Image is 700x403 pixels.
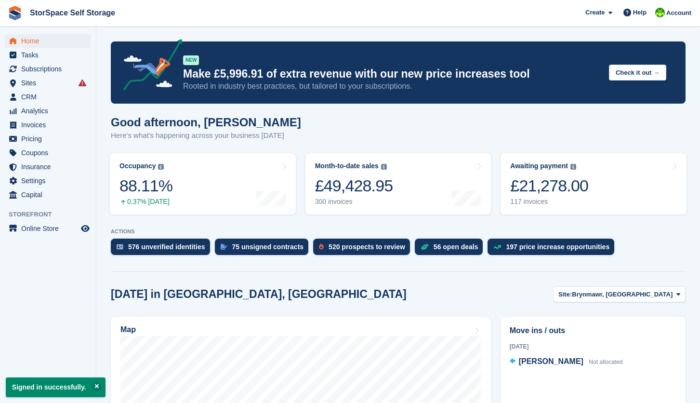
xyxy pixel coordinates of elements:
p: ACTIONS [111,228,686,235]
a: menu [5,62,91,76]
a: 56 open deals [415,239,488,260]
div: NEW [183,55,199,65]
span: Site: [558,290,572,299]
div: 197 price increase opportunities [506,243,609,251]
a: menu [5,146,91,160]
img: paul catt [655,8,665,17]
a: menu [5,222,91,235]
button: Check it out → [609,65,666,81]
img: icon-info-grey-7440780725fd019a000dd9b08b2336e03edf1995a4989e88bcd33f0948082b44.svg [158,164,164,170]
img: icon-info-grey-7440780725fd019a000dd9b08b2336e03edf1995a4989e88bcd33f0948082b44.svg [381,164,387,170]
div: £49,428.95 [315,176,393,196]
span: Subscriptions [21,62,79,76]
div: £21,278.00 [510,176,588,196]
span: [PERSON_NAME] [519,357,583,365]
img: prospect-51fa495bee0391a8d652442698ab0144808aea92771e9ea1ae160a38d050c398.svg [319,244,324,250]
div: Awaiting payment [510,162,568,170]
a: menu [5,48,91,62]
i: Smart entry sync failures have occurred [79,79,86,87]
h2: Move ins / outs [510,325,676,336]
span: Help [633,8,647,17]
img: price-adjustments-announcement-icon-8257ccfd72463d97f412b2fc003d46551f7dbcb40ab6d574587a9cd5c0d94... [115,39,183,94]
img: stora-icon-8386f47178a22dfd0bd8f6a31ec36ba5ce8667c1dd55bd0f319d3a0aa187defe.svg [8,6,22,20]
a: 520 prospects to review [313,239,415,260]
span: Create [585,8,605,17]
img: verify_identity-adf6edd0f0f0b5bbfe63781bf79b02c33cf7c696d77639b501bdc392416b5a36.svg [117,244,123,250]
a: Month-to-date sales £49,428.95 300 invoices [305,153,491,215]
a: menu [5,132,91,146]
span: Storefront [9,210,96,219]
a: menu [5,34,91,48]
a: menu [5,90,91,104]
a: menu [5,118,91,132]
p: Make £5,996.91 of extra revenue with our new price increases tool [183,67,601,81]
div: 0.37% [DATE] [119,198,172,206]
div: Occupancy [119,162,156,170]
a: menu [5,104,91,118]
div: [DATE] [510,342,676,351]
img: contract_signature_icon-13c848040528278c33f63329250d36e43548de30e8caae1d1a13099fd9432cc5.svg [221,244,227,250]
span: Insurance [21,160,79,174]
span: Tasks [21,48,79,62]
img: icon-info-grey-7440780725fd019a000dd9b08b2336e03edf1995a4989e88bcd33f0948082b44.svg [570,164,576,170]
div: 520 prospects to review [329,243,405,251]
a: [PERSON_NAME] Not allocated [510,356,623,368]
span: Pricing [21,132,79,146]
a: Preview store [79,223,91,234]
img: deal-1b604bf984904fb50ccaf53a9ad4b4a5d6e5aea283cecdc64d6e3604feb123c2.svg [421,243,429,250]
div: Month-to-date sales [315,162,379,170]
div: 300 invoices [315,198,393,206]
span: Brynmawr, [GEOGRAPHIC_DATA] [572,290,673,299]
img: price_increase_opportunities-93ffe204e8149a01c8c9dc8f82e8f89637d9d84a8eef4429ea346261dce0b2c0.svg [493,245,501,249]
span: Invoices [21,118,79,132]
span: Capital [21,188,79,201]
p: Signed in successfully. [6,377,106,397]
h2: [DATE] in [GEOGRAPHIC_DATA], [GEOGRAPHIC_DATA] [111,288,407,301]
span: Not allocated [589,359,622,365]
span: Home [21,34,79,48]
p: Here's what's happening across your business [DATE] [111,130,301,141]
div: 117 invoices [510,198,588,206]
a: menu [5,188,91,201]
a: Occupancy 88.11% 0.37% [DATE] [110,153,296,215]
a: 576 unverified identities [111,239,215,260]
h2: Map [120,325,136,334]
a: menu [5,160,91,174]
div: 56 open deals [434,243,478,251]
span: CRM [21,90,79,104]
a: StorSpace Self Storage [26,5,119,21]
span: Coupons [21,146,79,160]
a: 75 unsigned contracts [215,239,314,260]
span: Settings [21,174,79,188]
span: Online Store [21,222,79,235]
span: Sites [21,76,79,90]
button: Site: Brynmawr, [GEOGRAPHIC_DATA] [553,286,686,302]
h1: Good afternoon, [PERSON_NAME] [111,116,301,129]
a: menu [5,76,91,90]
span: Analytics [21,104,79,118]
a: Awaiting payment £21,278.00 117 invoices [501,153,687,215]
span: Account [666,8,691,18]
div: 88.11% [119,176,172,196]
a: 197 price increase opportunities [488,239,619,260]
a: menu [5,174,91,188]
div: 75 unsigned contracts [232,243,304,251]
p: Rooted in industry best practices, but tailored to your subscriptions. [183,81,601,92]
div: 576 unverified identities [128,243,205,251]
